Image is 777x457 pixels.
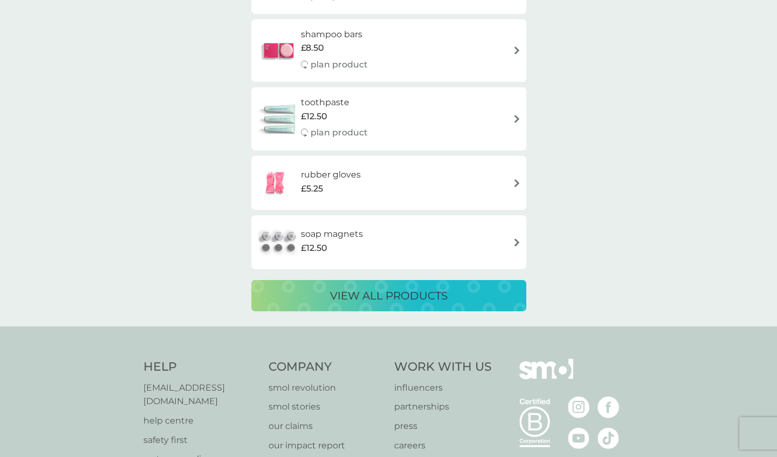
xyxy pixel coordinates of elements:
a: safety first [143,433,258,447]
h6: soap magnets [301,227,363,241]
img: soap magnets [257,223,301,261]
h4: Company [269,359,383,376]
a: partnerships [394,400,492,414]
h6: toothpaste [301,96,368,110]
img: shampoo bars [257,32,301,70]
h4: Work With Us [394,359,492,376]
img: visit the smol Tiktok page [597,427,619,449]
a: careers [394,439,492,453]
h4: Help [143,359,258,376]
span: £12.50 [301,110,327,124]
img: arrow right [513,238,521,247]
a: [EMAIL_ADDRESS][DOMAIN_NAME] [143,381,258,408]
img: arrow right [513,179,521,187]
a: help centre [143,414,258,428]
a: our claims [269,419,383,433]
span: £5.25 [300,182,322,196]
a: smol revolution [269,381,383,395]
h6: shampoo bars [301,28,368,42]
img: visit the smol Facebook page [597,397,619,418]
img: arrow right [513,115,521,123]
img: visit the smol Youtube page [568,427,589,449]
p: plan product [311,126,368,140]
a: our impact report [269,439,383,453]
img: toothpaste [257,100,301,138]
span: £8.50 [301,41,324,55]
p: view all products [330,287,448,304]
h6: rubber gloves [300,168,360,182]
img: rubber gloves [257,164,294,202]
a: smol stories [269,400,383,414]
p: plan product [311,58,368,72]
img: visit the smol Instagram page [568,397,589,418]
a: press [394,419,492,433]
a: influencers [394,381,492,395]
img: smol [519,359,573,395]
button: view all products [251,280,526,311]
img: arrow right [513,46,521,54]
span: £12.50 [301,241,327,255]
